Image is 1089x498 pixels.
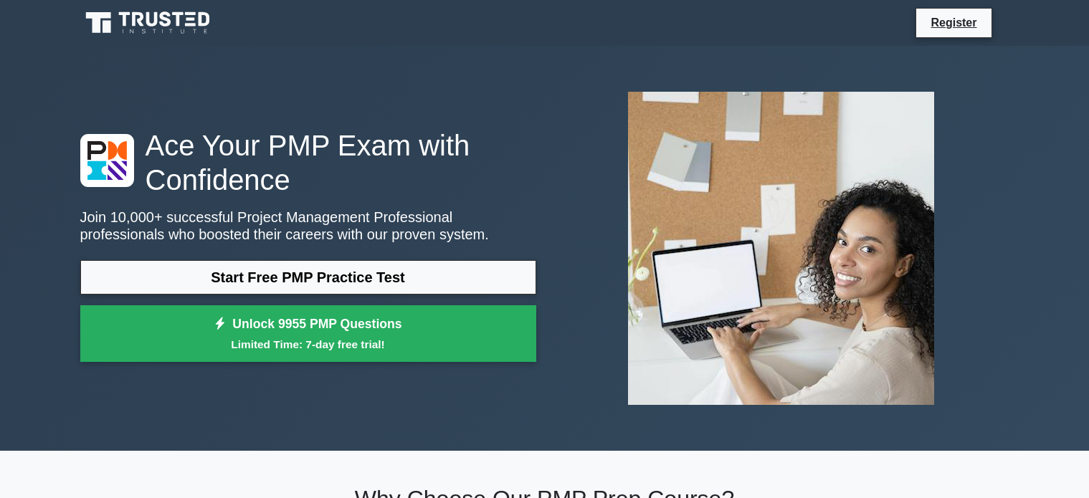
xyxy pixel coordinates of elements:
[80,260,536,295] a: Start Free PMP Practice Test
[922,14,985,32] a: Register
[80,209,536,243] p: Join 10,000+ successful Project Management Professional professionals who boosted their careers w...
[80,305,536,363] a: Unlock 9955 PMP QuestionsLimited Time: 7-day free trial!
[98,336,518,353] small: Limited Time: 7-day free trial!
[80,128,536,197] h1: Ace Your PMP Exam with Confidence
